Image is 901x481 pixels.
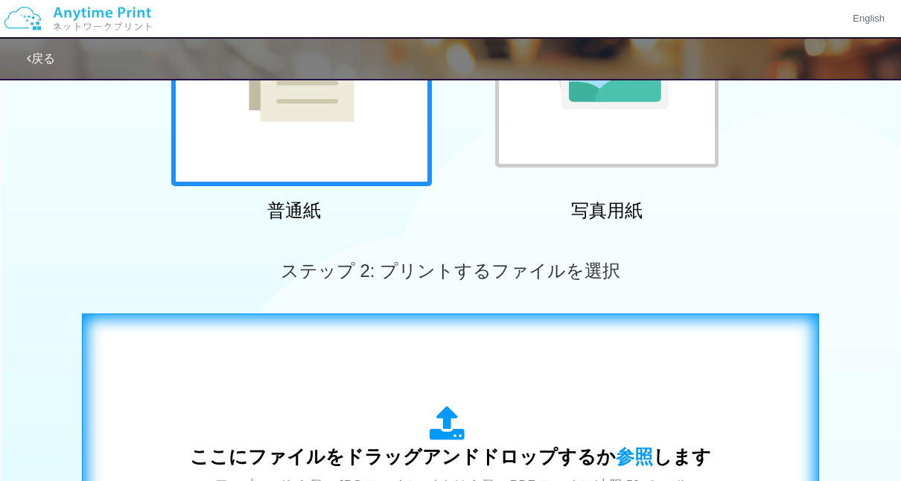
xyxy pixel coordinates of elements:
[477,201,737,220] h2: 写真用紙
[281,261,620,281] span: ステップ 2: プリントするファイルを選択
[164,201,424,220] h2: 普通紙
[616,446,653,467] span: 参照
[27,52,55,65] a: 戻る
[190,446,711,467] span: ここにファイルをドラッグアンドドロップするか します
